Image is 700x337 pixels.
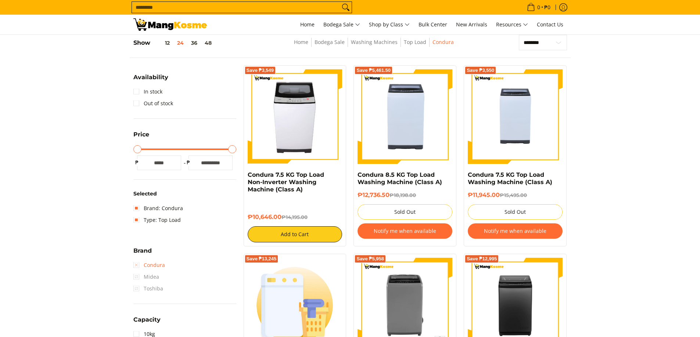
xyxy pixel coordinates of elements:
button: 12 [150,40,173,46]
summary: Open [133,74,168,86]
a: New Arrivals [452,15,491,34]
span: Toshiba [133,283,163,294]
button: Sold Out [358,204,452,220]
span: • [525,3,553,11]
span: Contact Us [537,21,563,28]
span: Brand [133,248,152,254]
a: Washing Machines [351,39,398,45]
h6: Selected [133,191,236,197]
h6: ₱10,646.00 [248,213,342,221]
span: Shop by Class [369,20,410,29]
a: Contact Us [533,15,567,34]
a: Bodega Sale [320,15,364,34]
span: Condura [432,38,454,47]
span: Capacity [133,317,161,323]
button: Search [340,2,352,13]
a: Bulk Center [415,15,451,34]
a: Bodega Sale [315,39,345,45]
nav: Breadcrumbs [250,38,498,54]
a: Brand: Condura [133,202,183,214]
h6: ₱12,736.50 [358,191,452,199]
span: Bulk Center [419,21,447,28]
a: Type: Top Load [133,214,181,226]
span: 0 [536,5,541,10]
a: Condura 7.5 KG Top Load Non-Inverter Washing Machine (Class A) [248,171,324,193]
a: Resources [492,15,532,34]
h6: ₱11,945.00 [468,191,563,199]
del: ₱15,495.00 [500,192,527,198]
span: Midea [133,271,159,283]
img: condura-7.5kg-topload-non-inverter-washing-machine-class-c-full-view-mang-kosme [468,69,563,164]
summary: Open [133,132,149,143]
span: ₱ [133,159,141,166]
a: Home [297,15,318,34]
a: Condura 8.5 KG Top Load Washing Machine (Class A) [358,171,442,186]
button: Sold Out [468,204,563,220]
button: 48 [201,40,215,46]
button: 24 [173,40,187,46]
button: Add to Cart [248,226,342,242]
span: Save ₱3,549 [247,68,274,73]
nav: Main Menu [214,15,567,34]
span: Save ₱5,958 [356,257,384,261]
span: Save ₱3,550 [467,68,494,73]
span: ₱ [185,159,192,166]
span: Save ₱5,461.50 [356,68,391,73]
img: Condura 8.5 KG Top Load Washing Machine (Class A) [358,69,452,164]
del: ₱18,198.00 [390,192,416,198]
span: Home [300,21,315,28]
a: Shop by Class [365,15,413,34]
span: New Arrivals [456,21,487,28]
span: Availability [133,74,168,80]
button: Notify me when available [358,223,452,239]
span: ₱0 [543,5,552,10]
a: Home [294,39,308,45]
img: condura-7.5kg-topload-non-inverter-washing-machine-class-c-full-view-mang-kosme [251,69,340,164]
img: Washing Machines l Mang Kosme: Home Appliances Warehouse Sale Partner Top Load [133,18,207,31]
button: Notify me when available [468,223,563,239]
span: Resources [496,20,528,29]
summary: Open [133,317,161,328]
span: Bodega Sale [323,20,360,29]
span: Price [133,132,149,138]
a: In stock [133,86,162,98]
h5: Show [133,39,215,47]
a: Condura [133,259,165,271]
del: ₱14,195.00 [281,214,308,220]
span: Save ₱13,245 [247,257,277,261]
a: Condura 7.5 KG Top Load Washing Machine (Class A) [468,171,552,186]
button: 36 [187,40,201,46]
a: Out of stock [133,98,173,109]
a: Top Load [404,39,426,45]
summary: Open [133,248,152,259]
span: Save ₱12,995 [467,257,497,261]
